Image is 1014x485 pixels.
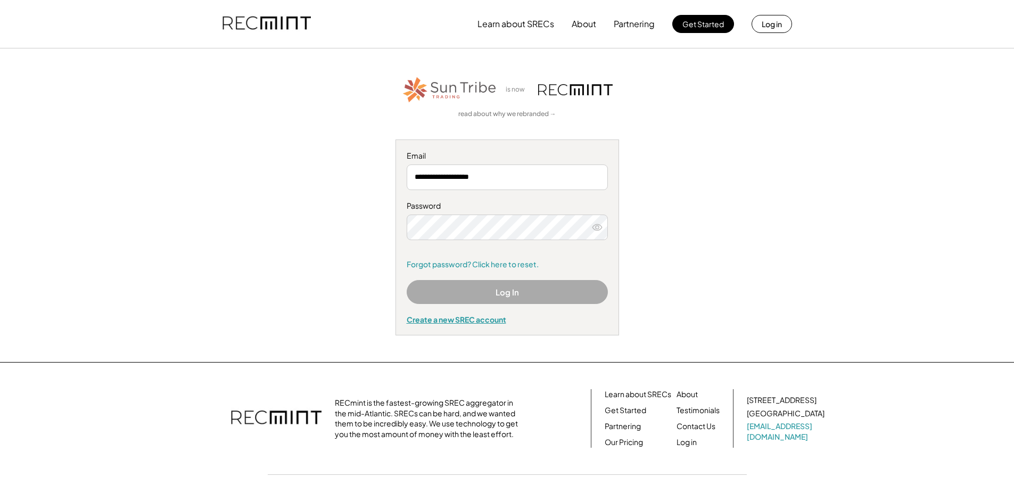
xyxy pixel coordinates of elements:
[672,15,734,33] button: Get Started
[677,405,720,416] a: Testimonials
[572,13,596,35] button: About
[407,201,608,211] div: Password
[335,398,524,439] div: RECmint is the fastest-growing SREC aggregator in the mid-Atlantic. SRECs can be hard, and we wan...
[407,151,608,161] div: Email
[614,13,655,35] button: Partnering
[407,315,608,324] div: Create a new SREC account
[605,405,646,416] a: Get Started
[605,389,671,400] a: Learn about SRECs
[677,421,715,432] a: Contact Us
[538,84,613,95] img: recmint-logotype%403x.png
[407,259,608,270] a: Forgot password? Click here to reset.
[747,408,825,419] div: [GEOGRAPHIC_DATA]
[231,400,321,437] img: recmint-logotype%403x.png
[503,85,533,94] div: is now
[677,389,698,400] a: About
[458,110,556,119] a: read about why we rebranded →
[747,395,817,406] div: [STREET_ADDRESS]
[407,280,608,304] button: Log In
[477,13,554,35] button: Learn about SRECs
[677,437,697,448] a: Log in
[605,437,643,448] a: Our Pricing
[747,421,827,442] a: [EMAIL_ADDRESS][DOMAIN_NAME]
[605,421,641,432] a: Partnering
[222,6,311,42] img: recmint-logotype%403x.png
[402,75,498,104] img: STT_Horizontal_Logo%2B-%2BColor.png
[752,15,792,33] button: Log in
